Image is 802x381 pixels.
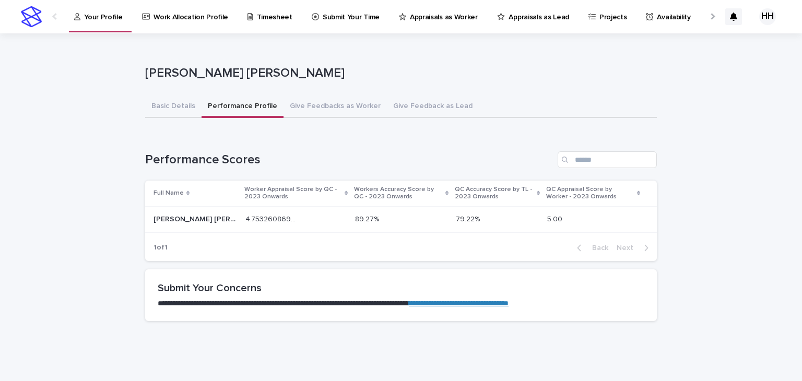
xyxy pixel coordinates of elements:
[387,96,479,118] button: Give Feedback as Lead
[455,184,534,203] p: QC Accuracy Score by TL - 2023 Onwards
[354,184,443,203] p: Workers Accuracy Score by QC - 2023 Onwards
[456,213,482,224] p: 79.22%
[546,184,634,203] p: QC Appraisal Score by Worker - 2023 Onwards
[154,213,239,224] p: Hadeer Tarek Hamed
[558,151,657,168] input: Search
[202,96,284,118] button: Performance Profile
[154,187,184,199] p: Full Name
[355,213,381,224] p: 89.27%
[245,213,300,224] p: 4.753260869565217
[145,206,657,232] tr: [PERSON_NAME] [PERSON_NAME][PERSON_NAME] [PERSON_NAME] 4.7532608695652174.753260869565217 89.27%8...
[612,243,657,253] button: Next
[244,184,342,203] p: Worker Appraisal Score by QC - 2023 Onwards
[284,96,387,118] button: Give Feedbacks as Worker
[586,244,608,252] span: Back
[547,213,564,224] p: 5.00
[145,96,202,118] button: Basic Details
[145,235,176,260] p: 1 of 1
[145,66,653,81] p: [PERSON_NAME] [PERSON_NAME]
[569,243,612,253] button: Back
[158,282,644,294] h2: Submit Your Concerns
[21,6,42,27] img: stacker-logo-s-only.png
[145,152,553,168] h1: Performance Scores
[617,244,640,252] span: Next
[759,8,776,25] div: HH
